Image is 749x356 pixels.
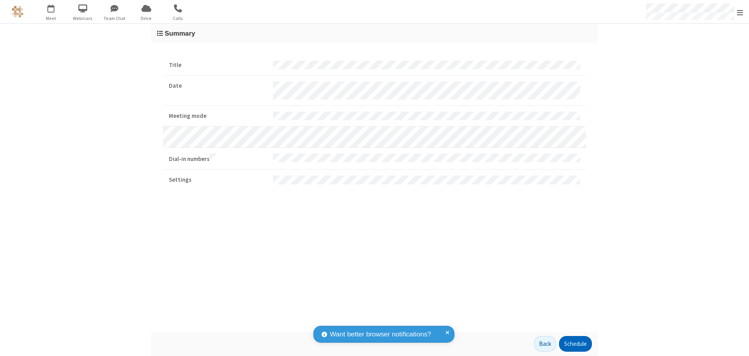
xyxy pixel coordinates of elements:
span: Webinars [68,15,98,22]
span: Team Chat [100,15,129,22]
span: Drive [132,15,161,22]
span: Want better browser notifications? [330,329,431,340]
span: Summary [165,29,195,37]
span: Calls [163,15,193,22]
strong: Dial-in numbers [169,154,267,164]
button: Back [534,336,556,352]
span: Meet [36,15,66,22]
strong: Settings [169,175,267,184]
strong: Meeting mode [169,112,267,121]
strong: Title [169,61,267,70]
button: Schedule [559,336,592,352]
strong: Date [169,81,267,90]
img: QA Selenium DO NOT DELETE OR CHANGE [12,6,24,18]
